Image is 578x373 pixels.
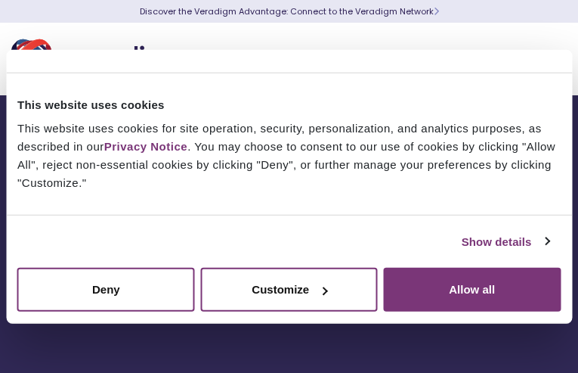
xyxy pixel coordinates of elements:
button: Customize [200,268,378,312]
span: Learn More [434,5,439,17]
a: Show details [462,232,549,250]
div: This website uses cookies [17,95,561,113]
div: This website uses cookies for site operation, security, personalization, and analytics purposes, ... [17,120,561,192]
button: Allow all [383,268,561,312]
a: Privacy Notice [104,140,187,153]
button: Deny [17,268,195,312]
a: Discover the Veradigm Advantage: Connect to the Veradigm NetworkLearn More [140,5,439,17]
button: Toggle Navigation Menu [533,39,555,79]
img: Veradigm logo [11,34,193,84]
